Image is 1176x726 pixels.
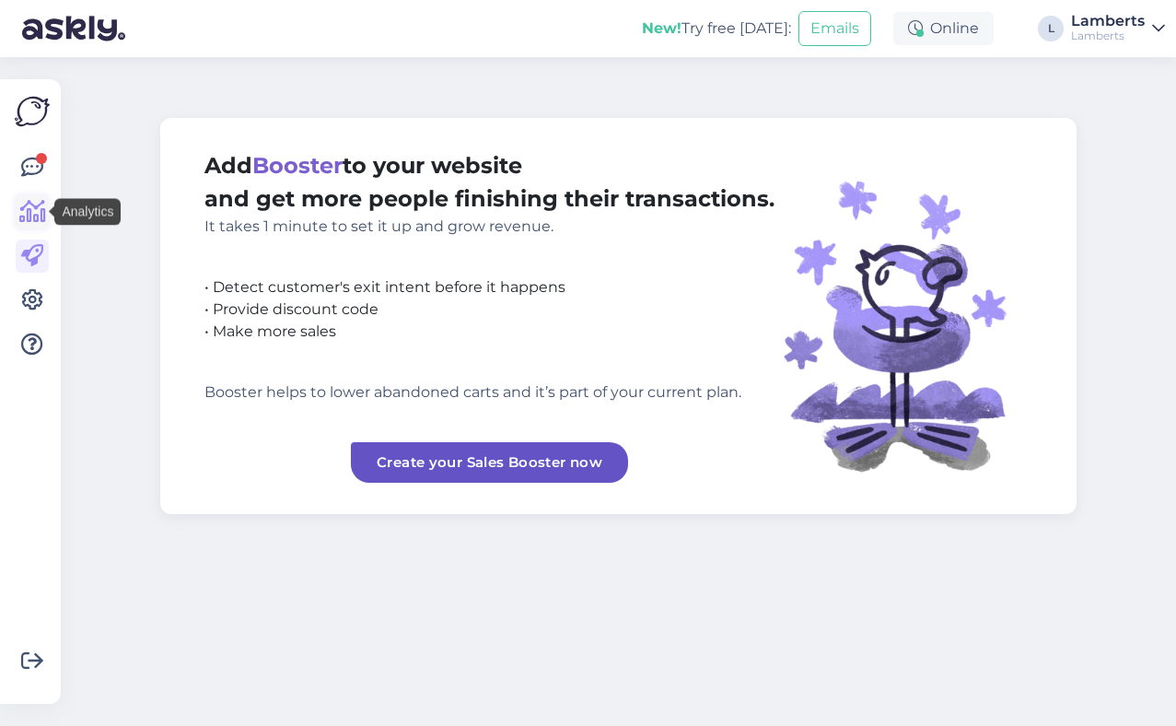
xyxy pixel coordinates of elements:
div: • Provide discount code [204,299,774,321]
span: Booster [252,152,343,179]
a: Create your Sales Booster now [351,442,628,483]
img: Askly Logo [15,94,50,129]
div: • Detect customer's exit intent before it happens [204,276,774,299]
div: Lamberts [1071,14,1145,29]
div: • Make more sales [204,321,774,343]
div: Add to your website and get more people finishing their transactions. [204,149,774,238]
div: L [1038,16,1064,41]
b: New! [642,19,681,37]
div: It takes 1 minute to set it up and grow revenue. [204,216,774,238]
div: Booster helps to lower abandoned carts and it’s part of your current plan. [204,381,774,404]
div: Lamberts [1071,29,1145,43]
div: Online [893,12,994,45]
img: illustration [774,149,1032,483]
button: Emails [798,11,871,46]
div: Try free [DATE]: [642,18,791,40]
a: LambertsLamberts [1071,14,1165,43]
div: Analytics [54,199,121,226]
